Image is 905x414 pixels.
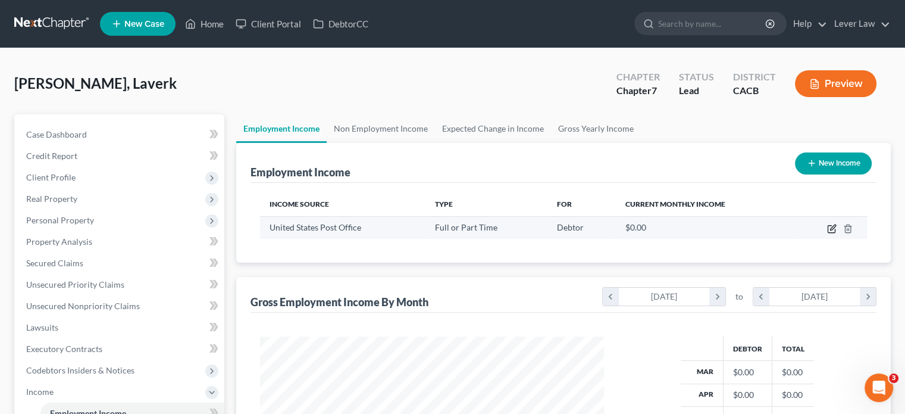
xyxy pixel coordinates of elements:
iframe: Intercom live chat [865,373,893,402]
td: $0.00 [772,384,815,406]
span: Current Monthly Income [625,200,725,208]
span: Real Property [26,194,77,204]
a: Employment Income [236,114,327,143]
span: 3 [889,373,898,383]
a: Home [179,13,230,35]
span: For [557,200,572,208]
div: Status [679,70,714,84]
span: 7 [652,85,657,96]
a: DebtorCC [307,13,374,35]
div: Employment Income [250,165,350,179]
i: chevron_left [603,288,619,306]
a: Case Dashboard [17,124,224,145]
span: Income [26,387,54,397]
div: CACB [733,84,776,98]
div: Chapter [616,70,660,84]
span: Full or Part Time [435,222,497,232]
span: $0.00 [625,222,646,232]
input: Search by name... [658,13,767,35]
span: Debtor [557,222,584,232]
span: Unsecured Priority Claims [26,279,124,290]
span: Client Profile [26,172,76,182]
a: Credit Report [17,145,224,167]
a: Help [787,13,827,35]
a: Client Portal [230,13,307,35]
span: to [735,291,743,303]
div: District [733,70,776,84]
div: Chapter [616,84,660,98]
div: Gross Employment Income By Month [250,295,428,309]
span: Income Source [270,200,329,208]
span: Secured Claims [26,258,83,268]
span: Unsecured Nonpriority Claims [26,301,140,311]
span: Type [435,200,453,208]
a: Executory Contracts [17,338,224,360]
th: Apr [681,384,724,406]
div: $0.00 [733,389,762,401]
a: Expected Change in Income [435,114,551,143]
div: $0.00 [733,366,762,378]
button: Preview [795,70,876,97]
i: chevron_left [753,288,769,306]
a: Gross Yearly Income [551,114,641,143]
div: Lead [679,84,714,98]
i: chevron_right [709,288,725,306]
span: Codebtors Insiders & Notices [26,365,134,375]
i: chevron_right [860,288,876,306]
span: Executory Contracts [26,344,102,354]
span: Credit Report [26,151,77,161]
a: Non Employment Income [327,114,435,143]
th: Total [772,337,815,360]
td: $0.00 [772,361,815,384]
span: Case Dashboard [26,129,87,139]
span: United States Post Office [270,222,361,232]
div: [DATE] [619,288,710,306]
span: [PERSON_NAME], Laverk [14,74,177,92]
th: Debtor [724,337,772,360]
a: Lawsuits [17,317,224,338]
button: New Income [795,152,872,175]
a: Property Analysis [17,231,224,253]
a: Secured Claims [17,253,224,274]
a: Lever Law [828,13,890,35]
span: Property Analysis [26,236,92,247]
a: Unsecured Nonpriority Claims [17,295,224,317]
div: [DATE] [769,288,860,306]
span: Personal Property [26,215,94,225]
span: Lawsuits [26,322,58,332]
span: New Case [124,20,164,29]
a: Unsecured Priority Claims [17,274,224,295]
th: Mar [681,361,724,384]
